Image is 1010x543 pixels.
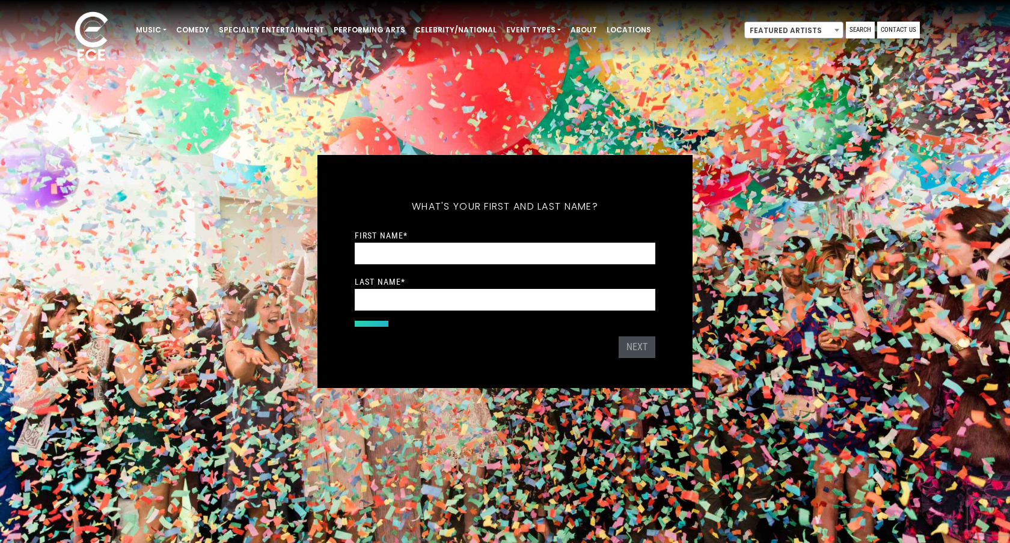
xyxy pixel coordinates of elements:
[846,22,875,38] a: Search
[602,20,656,40] a: Locations
[329,20,410,40] a: Performing Arts
[745,22,843,39] span: Featured Artists
[410,20,501,40] a: Celebrity/National
[171,20,214,40] a: Comedy
[355,230,408,241] label: First Name
[501,20,566,40] a: Event Types
[131,20,171,40] a: Music
[355,276,405,287] label: Last Name
[61,8,121,67] img: ece_new_logo_whitev2-1.png
[877,22,920,38] a: Contact Us
[566,20,602,40] a: About
[214,20,329,40] a: Specialty Entertainment
[355,185,655,228] h5: What's your first and last name?
[744,22,843,38] span: Featured Artists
